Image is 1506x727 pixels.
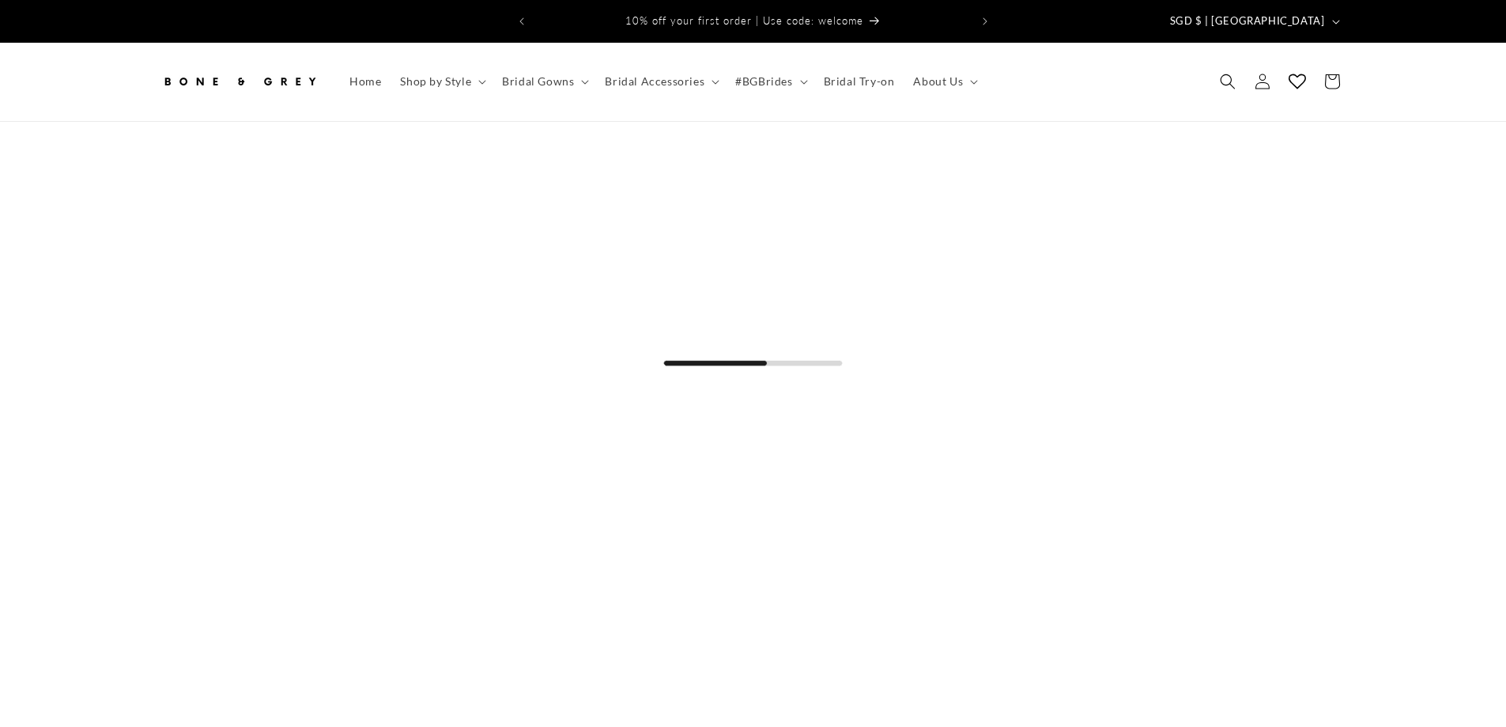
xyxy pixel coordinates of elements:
span: Bridal Gowns [502,74,574,89]
summary: About Us [904,65,984,98]
button: SGD $ | [GEOGRAPHIC_DATA] [1161,6,1346,36]
img: quiz_loader.gif [662,360,844,368]
summary: Bridal Gowns [493,65,595,98]
summary: #BGBrides [726,65,813,98]
span: 10% off your first order | Use code: welcome [625,14,863,27]
span: Bridal Try-on [824,74,895,89]
span: #BGBrides [735,74,792,89]
span: SGD $ | [GEOGRAPHIC_DATA] [1170,13,1325,29]
span: About Us [913,74,963,89]
a: Bridal Try-on [814,65,904,98]
img: Bone and Grey Bridal [160,64,319,99]
summary: Bridal Accessories [595,65,726,98]
button: Previous announcement [504,6,539,36]
span: Shop by Style [400,74,471,89]
summary: Shop by Style [391,65,493,98]
a: Home [340,65,391,98]
a: Bone and Grey Bridal [154,59,324,105]
summary: Search [1210,64,1245,99]
button: Next announcement [968,6,1002,36]
span: Home [349,74,381,89]
span: Bridal Accessories [605,74,704,89]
